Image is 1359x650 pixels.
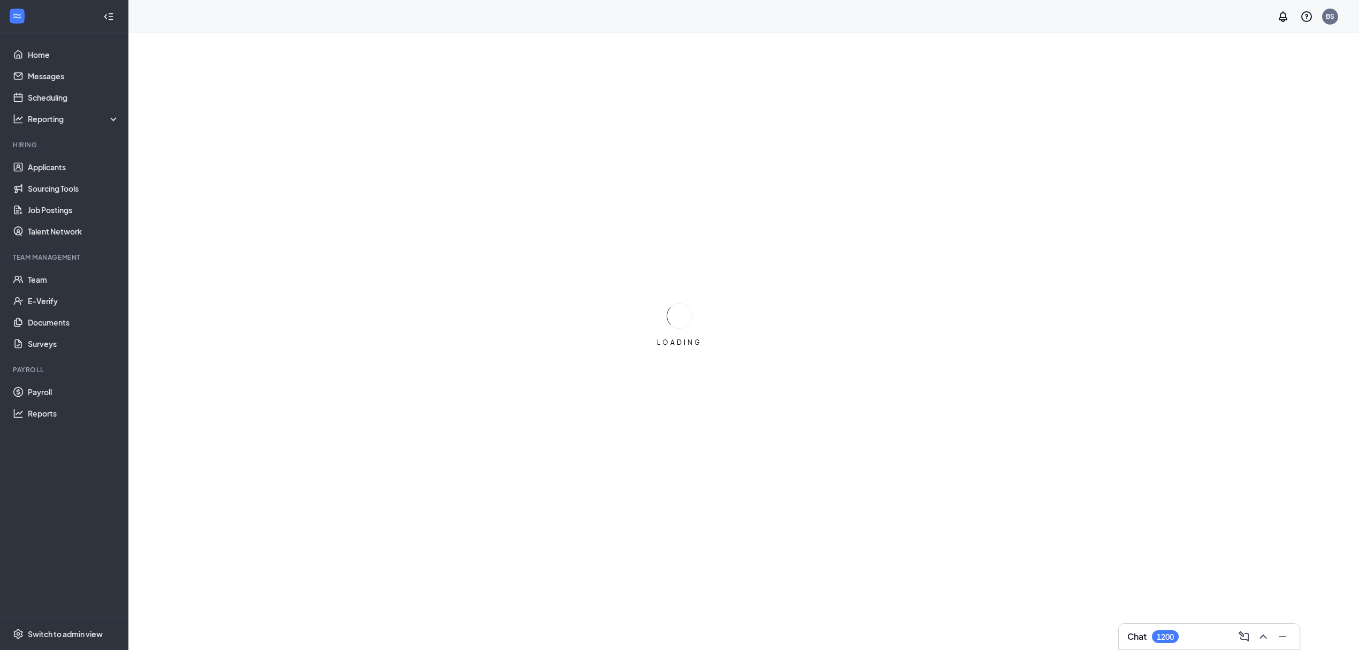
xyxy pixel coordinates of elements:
svg: Notifications [1277,10,1289,23]
a: Talent Network [28,221,119,242]
svg: QuestionInfo [1300,10,1313,23]
div: LOADING [653,338,706,347]
div: Payroll [13,365,117,374]
button: ComposeMessage [1235,628,1253,645]
a: Documents [28,312,119,333]
a: Team [28,269,119,290]
div: Hiring [13,140,117,149]
h3: Chat [1127,631,1147,643]
a: Sourcing Tools [28,178,119,199]
svg: ComposeMessage [1238,630,1250,643]
a: Messages [28,65,119,87]
div: Reporting [28,114,120,124]
svg: WorkstreamLogo [12,11,22,21]
div: Switch to admin view [28,629,103,639]
svg: ChevronUp [1257,630,1270,643]
svg: Minimize [1276,630,1289,643]
a: Surveys [28,333,119,354]
a: Scheduling [28,87,119,108]
div: BS [1326,12,1334,21]
a: Applicants [28,156,119,178]
svg: Collapse [103,11,114,22]
div: 1200 [1157,632,1174,641]
a: Payroll [28,381,119,403]
a: Home [28,44,119,65]
a: Reports [28,403,119,424]
a: Job Postings [28,199,119,221]
div: Team Management [13,253,117,262]
button: Minimize [1274,628,1291,645]
svg: Settings [13,629,24,639]
button: ChevronUp [1255,628,1272,645]
a: E-Verify [28,290,119,312]
svg: Analysis [13,114,24,124]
